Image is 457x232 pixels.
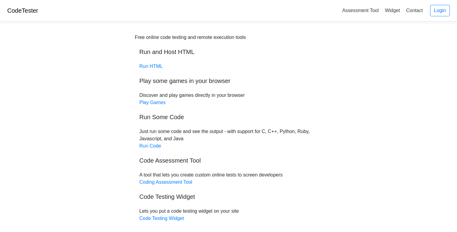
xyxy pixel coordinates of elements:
h5: Play some games in your browser [139,77,318,84]
div: Free online code testing and remote execution tools [135,34,246,41]
a: Widget [382,5,402,15]
a: Play Games [139,100,166,105]
h5: Run Some Code [139,113,318,121]
a: Contact [404,5,425,15]
a: Login [430,5,450,16]
a: CodeTester [7,7,38,14]
a: Run HTML [139,64,163,69]
a: Run Code [139,143,161,148]
a: Assessment Tool [340,5,381,15]
h5: Code Assessment Tool [139,157,318,164]
a: Code Testing Widget [139,216,184,221]
a: Coding Assessment Tool [139,180,192,185]
h5: Code Testing Widget [139,193,318,200]
div: Discover and play games directly in your browser Just run some code and see the output - with sup... [135,34,322,222]
h5: Run and Host HTML [139,48,318,56]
